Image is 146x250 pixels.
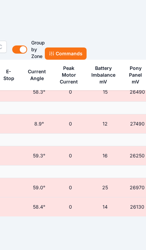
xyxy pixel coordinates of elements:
td: 59.3° [23,146,55,166]
td: 0 [55,197,86,217]
td: 59.0° [23,178,55,197]
button: Current Angle [27,63,51,86]
td: 58.4° [23,197,55,217]
span: Group by Zone [31,40,45,59]
td: 14 [86,197,124,217]
div: Current Angle [27,68,47,82]
button: Peak Motor Current [59,60,82,90]
button: Commands [45,47,87,60]
td: 0 [55,146,86,166]
td: 58.3° [23,82,55,102]
td: 12 [86,114,124,134]
div: Pony Panel mV [128,65,143,85]
div: Battery Imbalance mV [90,65,116,85]
td: 0 [55,178,86,197]
td: 0 [55,82,86,102]
div: E-Stop [3,68,15,82]
td: 25 [86,178,124,197]
td: 0 [55,114,86,134]
td: 8.9° [23,114,55,134]
td: 15 [86,82,124,102]
div: Peak Motor Current [59,65,79,85]
button: Battery Imbalance mV [90,60,120,90]
td: 16 [86,146,124,166]
button: E-Stop [3,63,19,86]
